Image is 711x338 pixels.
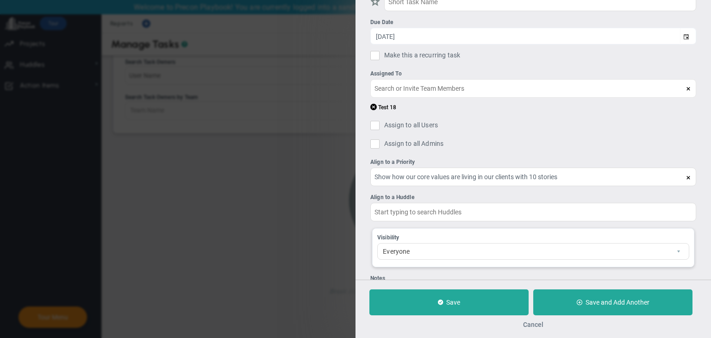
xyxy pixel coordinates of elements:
div: Visibility [377,233,687,242]
div: Align to a Priority [370,158,694,167]
span: Assign to all Users [384,121,438,132]
span: Assign to all Admins [384,139,443,151]
button: Test 18 [370,103,396,112]
span: clear [696,85,706,92]
span: Make this a recurring task [384,51,460,63]
span: Everyone [378,244,673,259]
span: Save and Add Another [586,299,649,306]
span: select [673,244,689,259]
span: clear [696,173,706,181]
input: Start typing to search Priorities [370,168,696,186]
button: Save and Add Another [533,289,692,315]
button: Cancel [523,321,543,328]
input: Search or Invite Team Members [370,79,696,98]
span: Save [446,299,460,306]
div: Align to a Huddle [370,193,694,202]
input: Start typing to search Huddles [370,203,696,221]
div: Due Date [370,18,694,27]
div: Notes [370,274,694,283]
span: select [680,28,696,44]
div: Assigned To [370,69,694,78]
span: Test 18 [378,104,396,111]
button: Save [369,289,529,315]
